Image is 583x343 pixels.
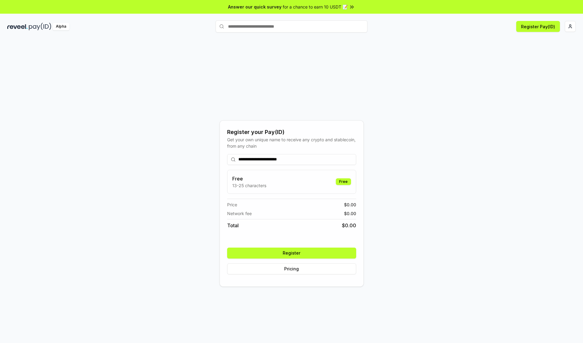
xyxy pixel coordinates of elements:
[336,178,351,185] div: Free
[7,23,28,30] img: reveel_dark
[516,21,560,32] button: Register Pay(ID)
[342,222,356,229] span: $ 0.00
[283,4,348,10] span: for a chance to earn 10 USDT 📝
[227,201,237,208] span: Price
[227,248,356,259] button: Register
[232,175,266,182] h3: Free
[227,263,356,274] button: Pricing
[29,23,51,30] img: pay_id
[53,23,70,30] div: Alpha
[344,210,356,217] span: $ 0.00
[227,128,356,136] div: Register your Pay(ID)
[227,210,252,217] span: Network fee
[228,4,281,10] span: Answer our quick survey
[232,182,266,189] p: 13-25 characters
[227,136,356,149] div: Get your own unique name to receive any crypto and stablecoin, from any chain
[227,222,239,229] span: Total
[344,201,356,208] span: $ 0.00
